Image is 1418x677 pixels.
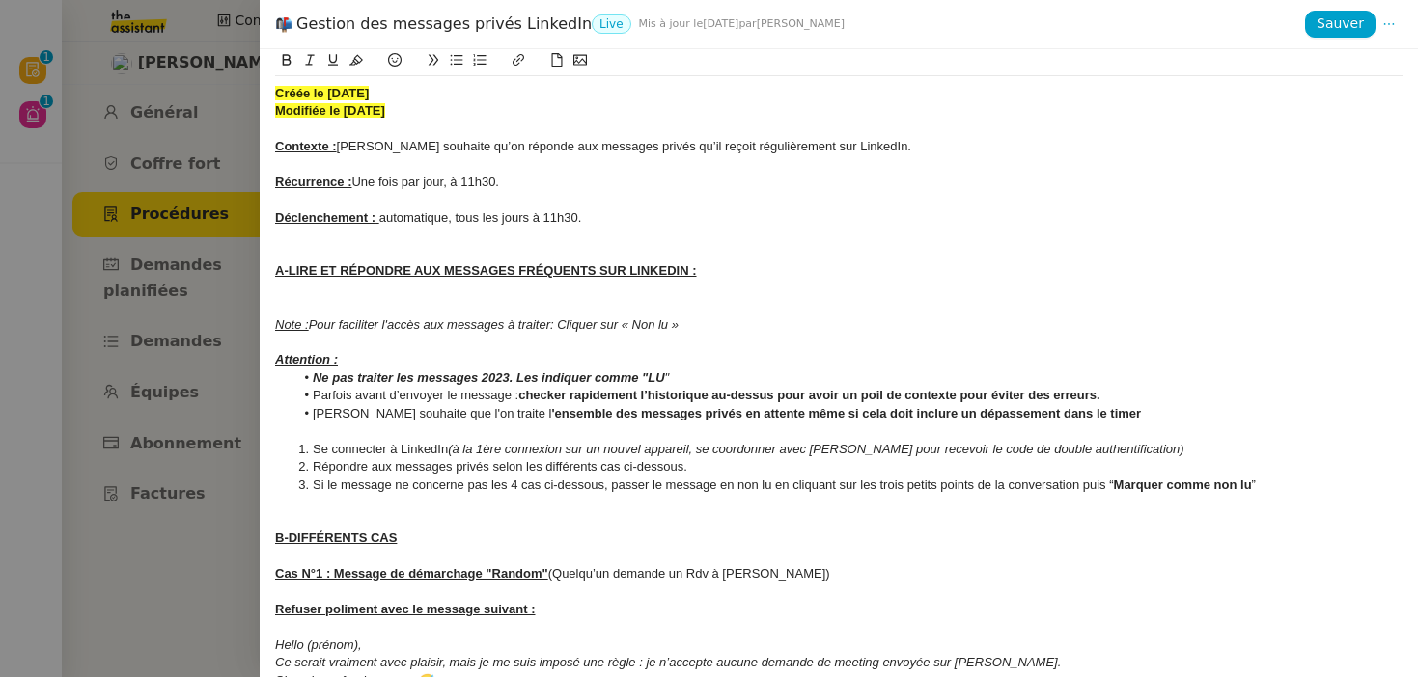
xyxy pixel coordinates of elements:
u: Attention : [275,352,338,366]
span: Une fois par jour, à 11h30. [351,175,499,189]
strong: checker rapidement l’historique au-dessus pour avoir un poil de contexte pour éviter des erreurs. [518,388,1100,402]
span: [PERSON_NAME] souhaite qu’on réponde aux messages privés qu’il reçoit régulièrement sur LinkedIn. [337,139,911,153]
span: Si le message ne concerne pas les 4 cas ci-dessous, passer le message en non lu en cliquant sur l... [313,477,1114,492]
strong: Marquer comme non lu [1114,477,1252,492]
u: A-LIRE ET RÉPONDRE AUX MESSAGES FRÉQUENTS SUR LINKEDIN : [275,263,697,278]
div: (Quelqu’un demande un Rdv à [PERSON_NAME]) [275,565,1403,582]
u: Cas N°1 : Message de démarchage "Random" [275,566,548,581]
u: Refuser poliment avec le message suivant : [275,602,536,616]
span: 📬, mailbox_with_mail [275,15,292,43]
span: automatique, tous les jours à 11h30. [379,210,582,225]
strong: 'ensemble des messages privés en attente même si cela doit inclure un dépassement dans le timer [551,406,1141,420]
span: par [738,17,756,30]
span: Sauver [1317,13,1364,35]
span: Se connecter à LinkedIn [313,442,448,456]
span: Répondre aux messages privés selon les différents cas ci-dessous. [313,459,687,474]
span: [DATE] [PERSON_NAME] [639,14,845,35]
u: Contexte : [275,139,337,153]
button: Sauver [1305,11,1376,38]
span: ” [1252,477,1256,492]
li: Parfois avant d’envoyer le message : [294,387,1404,404]
u: Déclenchement : [275,210,375,225]
em: Ne pas traiter les messages 2023. Les indiquer comme "LU [313,370,665,385]
u: Récurrence : [275,175,351,189]
nz-tag: Live [592,14,631,34]
strong: Créée le [DATE] [275,86,369,100]
em: " [665,370,670,385]
em: Ce serait vraiment avec plaisir, mais je me suis imposé une règle : je n’accepte aucune demande d... [275,655,1061,669]
li: [PERSON_NAME] souhaite que l'on traite l [294,405,1404,422]
em: Hello (prénom), [275,637,362,652]
em: (à la 1ère connexion sur un nouvel appareil, se coordonner avec [PERSON_NAME] pour recevoir le co... [448,442,1183,456]
div: Gestion des messages privés LinkedIn [275,14,1305,35]
u: B-DIFFÉRENTS CAS [275,530,397,545]
span: Mis à jour le [639,17,704,30]
strong: Modifiée le [DATE] [275,103,385,118]
em: Pour faciliter l'accès aux messages à traiter: Cliquer sur « Non lu » [275,317,679,332]
u: Note : [275,317,309,332]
